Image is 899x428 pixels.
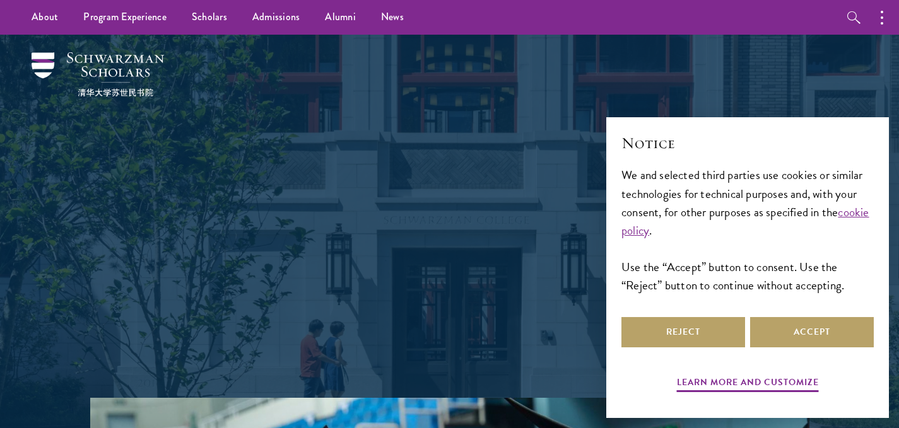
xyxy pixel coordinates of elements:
[621,166,874,294] div: We and selected third parties use cookies or similar technologies for technical purposes and, wit...
[621,317,745,347] button: Reject
[677,374,819,394] button: Learn more and customize
[621,203,869,240] a: cookie policy
[32,52,164,96] img: Schwarzman Scholars
[750,317,874,347] button: Accept
[621,132,874,154] h2: Notice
